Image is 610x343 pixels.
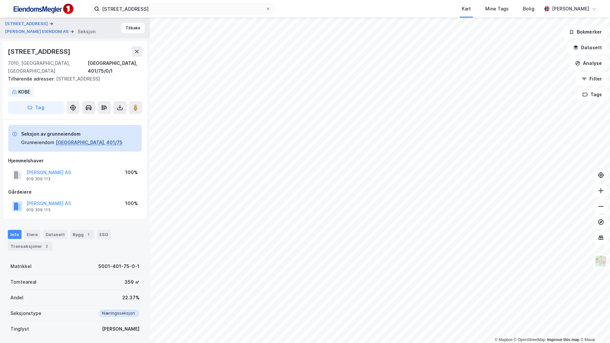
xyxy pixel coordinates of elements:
[8,76,56,82] span: Tilhørende adresser:
[85,231,92,238] div: 1
[26,207,51,213] div: 919 309 113
[523,5,534,13] div: Bolig
[10,309,41,317] div: Seksjonstype
[124,278,139,286] div: 359 ㎡
[122,294,139,302] div: 22.37%
[577,312,610,343] div: Kontrollprogram for chat
[576,72,607,85] button: Filter
[56,139,123,146] button: [GEOGRAPHIC_DATA], 401/75
[10,294,23,302] div: Andel
[121,23,145,33] button: Tilbake
[8,75,137,83] div: [STREET_ADDRESS]
[577,312,610,343] iframe: Chat Widget
[70,230,94,239] div: Bygg
[10,262,32,270] div: Matrikkel
[26,176,51,182] div: 919 309 113
[5,21,49,27] button: [STREET_ADDRESS]
[98,262,139,270] div: 5001-401-75-0-1
[462,5,471,13] div: Kart
[8,59,88,75] div: 7010, [GEOGRAPHIC_DATA], [GEOGRAPHIC_DATA]
[8,157,142,165] div: Hjemmelshaver
[5,28,70,35] button: [PERSON_NAME] EIENDOM AS
[595,255,607,267] img: Z
[10,2,76,16] img: F4PB6Px+NJ5v8B7XTbfpPpyloAAAAASUVORK5CYII=
[8,101,64,114] button: Tag
[570,57,607,70] button: Analyse
[8,230,22,239] div: Info
[21,130,123,138] div: Seksjon av grunneiendom
[552,5,589,13] div: [PERSON_NAME]
[514,337,545,342] a: OpenStreetMap
[24,230,40,239] div: Eiere
[10,278,36,286] div: Tomteareal
[43,230,67,239] div: Datasett
[10,325,29,333] div: Tinglyst
[563,25,607,38] button: Bokmerker
[18,88,30,96] div: KOBE
[568,41,607,54] button: Datasett
[99,4,266,14] input: Søk på adresse, matrikkel, gårdeiere, leietakere eller personer
[577,88,607,101] button: Tags
[21,139,54,146] div: Grunneiendom
[125,200,138,207] div: 100%
[97,230,111,239] div: ESG
[495,337,513,342] a: Mapbox
[102,325,139,333] div: [PERSON_NAME]
[8,188,142,196] div: Gårdeiere
[78,28,95,36] div: Seksjon
[43,243,50,249] div: 2
[485,5,509,13] div: Mine Tags
[88,59,142,75] div: [GEOGRAPHIC_DATA], 401/75/0/1
[8,242,52,251] div: Transaksjoner
[125,169,138,176] div: 100%
[547,337,579,342] a: Improve this map
[8,46,72,57] div: [STREET_ADDRESS]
